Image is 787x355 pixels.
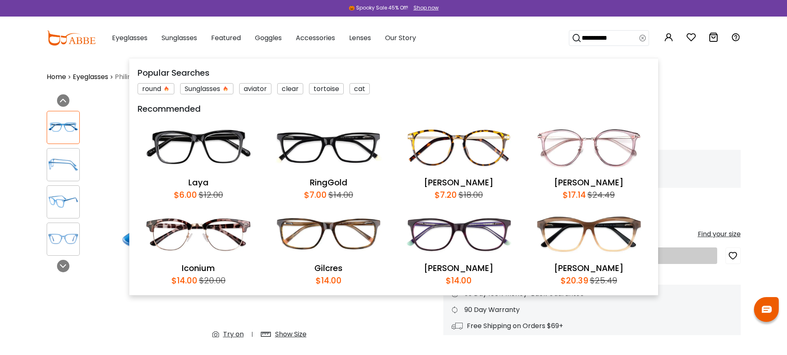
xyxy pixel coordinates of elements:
[109,94,410,346] img: Philine Blue Acetate Eyeglasses , SpringHinges , UniversalBridgeFit Frames from ABBE Glasses
[268,205,390,262] img: Gilcres
[314,262,342,274] a: Gilcres
[424,262,493,274] a: [PERSON_NAME]
[268,119,390,176] img: RingGold
[138,119,259,176] img: Laya
[138,205,259,262] img: Iconium
[398,119,520,176] img: Callie
[563,189,586,201] div: $17.14
[316,274,342,287] div: $14.00
[223,329,244,339] div: Try on
[47,194,79,210] img: Philine Blue Acetate Eyeglasses , SpringHinges , UniversalBridgeFit Frames from ABBE Glasses
[197,189,223,201] div: $12.00
[350,83,370,94] div: cat
[275,329,307,339] div: Show Size
[112,33,147,43] span: Eyeglasses
[414,4,439,12] div: Shop now
[171,274,197,287] div: $14.00
[446,274,472,287] div: $14.00
[349,4,408,12] div: 🎃 Spooky Sale 45% Off!
[452,305,732,315] div: 90 Day Warranty
[561,274,588,287] div: $20.39
[255,33,282,43] span: Goggles
[586,189,615,201] div: $24.49
[349,33,371,43] span: Lenses
[762,306,772,313] img: chat
[398,205,520,262] img: Hibbard
[452,321,732,331] div: Free Shipping on Orders $69+
[174,189,197,201] div: $6.00
[47,119,79,135] img: Philine Blue Acetate Eyeglasses , SpringHinges , UniversalBridgeFit Frames from ABBE Glasses
[211,33,241,43] span: Featured
[180,83,233,94] div: Sunglasses
[528,205,650,262] img: Sonia
[310,177,347,188] a: RingGold
[385,33,416,43] span: Our Story
[698,229,741,239] div: Find your size
[554,262,623,274] a: [PERSON_NAME]
[138,83,174,94] div: round
[435,189,457,201] div: $7.20
[327,189,353,201] div: $14.00
[528,119,650,176] img: Naomi
[47,231,79,247] img: Philine Blue Acetate Eyeglasses , SpringHinges , UniversalBridgeFit Frames from ABBE Glasses
[188,177,209,188] a: Laya
[239,83,271,94] div: aviator
[309,83,344,94] div: tortoise
[47,31,95,46] img: abbeglasses.com
[138,103,650,115] div: Recommended
[73,72,108,82] a: Eyeglasses
[162,33,197,43] span: Sunglasses
[424,177,493,188] a: [PERSON_NAME]
[115,72,136,82] span: Philine
[182,262,215,274] a: Iconium
[197,274,226,287] div: $20.00
[47,72,66,82] a: Home
[138,67,650,79] div: Popular Searches
[304,189,327,201] div: $7.00
[457,189,483,201] div: $18.00
[296,33,335,43] span: Accessories
[409,4,439,11] a: Shop now
[554,177,623,188] a: [PERSON_NAME]
[277,83,303,94] div: clear
[588,274,617,287] div: $25.49
[47,156,79,173] img: Philine Blue Acetate Eyeglasses , SpringHinges , UniversalBridgeFit Frames from ABBE Glasses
